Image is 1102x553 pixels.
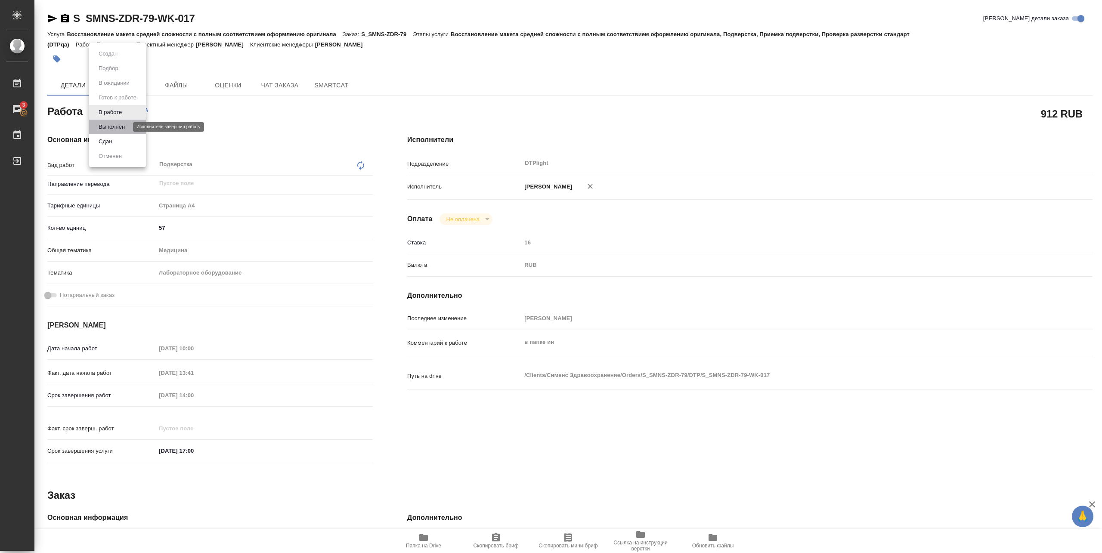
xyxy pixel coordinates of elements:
[96,108,124,117] button: В работе
[96,78,132,88] button: В ожидании
[96,151,124,161] button: Отменен
[96,64,121,73] button: Подбор
[96,93,139,102] button: Готов к работе
[96,49,120,59] button: Создан
[96,122,127,132] button: Выполнен
[96,137,115,146] button: Сдан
